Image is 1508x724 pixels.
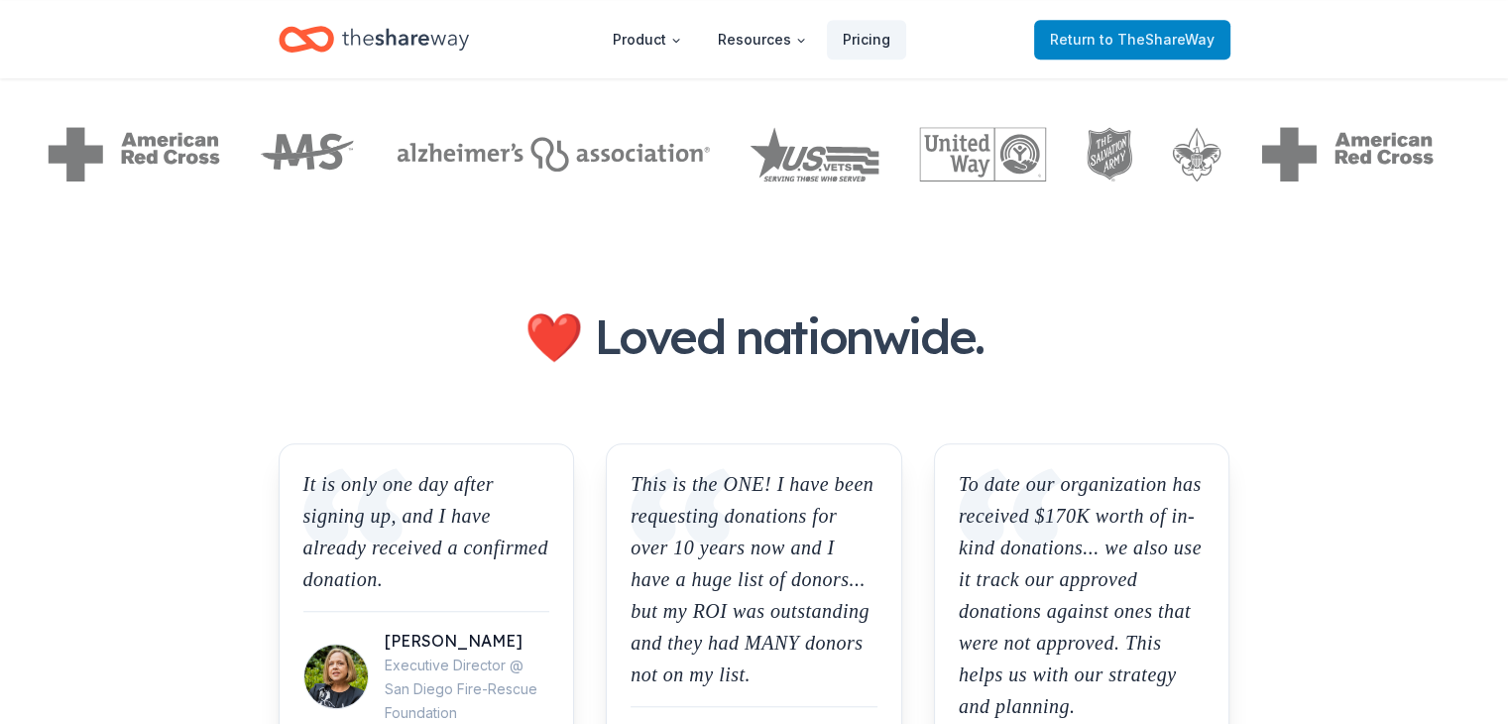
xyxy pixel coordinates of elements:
[1261,127,1434,181] img: American Red Cross
[597,20,698,60] button: Product
[260,127,357,181] img: MS
[385,628,550,654] div: [PERSON_NAME]
[304,645,368,708] img: Picture for Wendy Robinson
[827,20,906,60] a: Pricing
[1172,127,1221,181] img: Boy Scouts of America
[1100,31,1215,48] span: to TheShareWay
[597,16,906,62] nav: Main
[1050,28,1215,52] span: Return
[919,127,1046,181] img: United Way
[702,20,823,60] button: Resources
[750,127,879,181] img: US Vets
[397,137,710,172] img: Alzheimers Association
[631,468,877,690] p: This is the ONE! I have been requesting donations for over 10 years now and I have a huge list of...
[959,468,1206,722] p: To date our organization has received $170K worth of in-kind donations... we also use it track ou...
[303,468,550,595] p: It is only one day after signing up, and I have already received a confirmed donation.
[279,16,469,62] a: Home
[48,127,220,181] img: American Red Cross
[1087,127,1133,181] img: The Salvation Army
[1034,20,1230,60] a: Returnto TheShareWay
[437,308,1072,364] h2: ❤️ Loved nationwide.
